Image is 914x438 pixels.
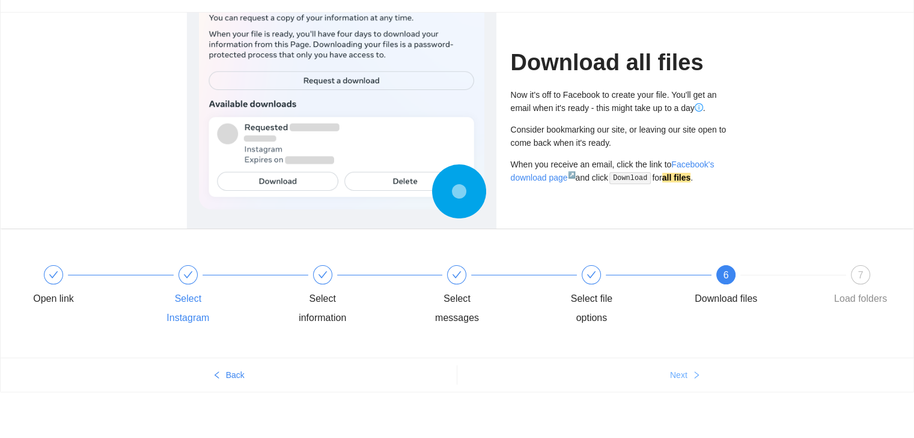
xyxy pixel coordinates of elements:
[511,123,728,149] div: Consider bookmarking our site, or leaving our site open to come back when it's ready.
[858,270,864,280] span: 7
[422,289,492,328] div: Select messages
[826,265,895,308] div: 7Load folders
[511,49,728,77] h1: Download all files
[422,265,556,328] div: Select messages
[834,289,887,308] div: Load folders
[33,289,74,308] div: Open link
[213,371,221,380] span: left
[662,173,690,182] strong: all files
[183,270,193,280] span: check
[724,270,729,280] span: 6
[695,103,703,112] span: info-circle
[692,371,701,380] span: right
[318,270,328,280] span: check
[695,289,757,308] div: Download files
[153,265,288,328] div: Select Instagram
[511,158,728,185] div: When you receive an email, click the link to and click for .
[153,289,223,328] div: Select Instagram
[556,265,691,328] div: Select file options
[19,265,153,308] div: Open link
[288,289,358,328] div: Select information
[1,365,457,385] button: leftBack
[288,265,422,328] div: Select information
[670,368,687,382] span: Next
[511,88,728,115] div: Now it's off to Facebook to create your file. You'll get an email when it's ready - this might ta...
[226,368,245,382] span: Back
[609,172,651,184] code: Download
[457,365,914,385] button: Nextright
[567,171,575,178] sup: ↗
[556,289,626,328] div: Select file options
[511,160,714,182] a: Facebook's download page↗
[452,270,462,280] span: check
[691,265,826,308] div: 6Download files
[586,270,596,280] span: check
[49,270,58,280] span: check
